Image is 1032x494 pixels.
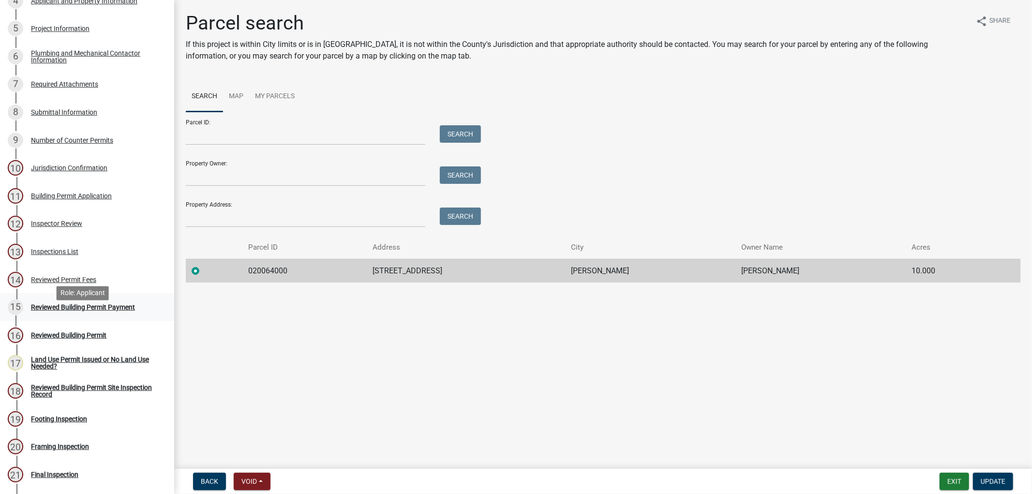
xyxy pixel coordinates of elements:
[8,188,23,204] div: 11
[186,81,223,112] a: Search
[249,81,300,112] a: My Parcels
[440,125,481,143] button: Search
[242,236,367,259] th: Parcel ID
[367,259,565,283] td: [STREET_ADDRESS]
[8,133,23,148] div: 9
[735,259,906,283] td: [PERSON_NAME]
[968,12,1018,30] button: shareShare
[8,244,23,259] div: 13
[981,478,1005,485] span: Update
[31,332,106,339] div: Reviewed Building Permit
[223,81,249,112] a: Map
[31,137,113,144] div: Number of Counter Permits
[8,21,23,36] div: 5
[31,193,112,199] div: Building Permit Application
[8,49,23,64] div: 6
[31,416,87,422] div: Footing Inspection
[8,328,23,343] div: 16
[186,39,968,62] p: If this project is within City limits or is in [GEOGRAPHIC_DATA], it is not within the County's J...
[565,259,735,283] td: [PERSON_NAME]
[976,15,987,27] i: share
[31,25,90,32] div: Project Information
[31,356,159,370] div: Land Use Permit Issued or No Land Use Needed?
[31,276,96,283] div: Reviewed Permit Fees
[367,236,565,259] th: Address
[31,384,159,398] div: Reviewed Building Permit Site Inspection Record
[31,165,107,171] div: Jurisdiction Confirmation
[8,439,23,454] div: 20
[940,473,969,490] button: Exit
[8,216,23,231] div: 12
[8,467,23,482] div: 21
[8,76,23,92] div: 7
[31,50,159,63] div: Plumbing and Mechanical Contactor Information
[906,259,992,283] td: 10.000
[31,304,135,311] div: Reviewed Building Permit Payment
[31,248,78,255] div: Inspections List
[186,12,968,35] h1: Parcel search
[31,81,98,88] div: Required Attachments
[8,411,23,427] div: 19
[57,286,109,300] div: Role: Applicant
[31,443,89,450] div: Framing Inspection
[565,236,735,259] th: City
[234,473,270,490] button: Void
[735,236,906,259] th: Owner Name
[31,220,82,227] div: Inspector Review
[440,208,481,225] button: Search
[440,166,481,184] button: Search
[8,383,23,399] div: 18
[8,160,23,176] div: 10
[8,272,23,287] div: 14
[201,478,218,485] span: Back
[241,478,257,485] span: Void
[8,355,23,371] div: 17
[193,473,226,490] button: Back
[973,473,1013,490] button: Update
[31,109,97,116] div: Submittal Information
[989,15,1011,27] span: Share
[8,299,23,315] div: 15
[242,259,367,283] td: 020064000
[8,105,23,120] div: 8
[31,471,78,478] div: Final Inspection
[906,236,992,259] th: Acres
